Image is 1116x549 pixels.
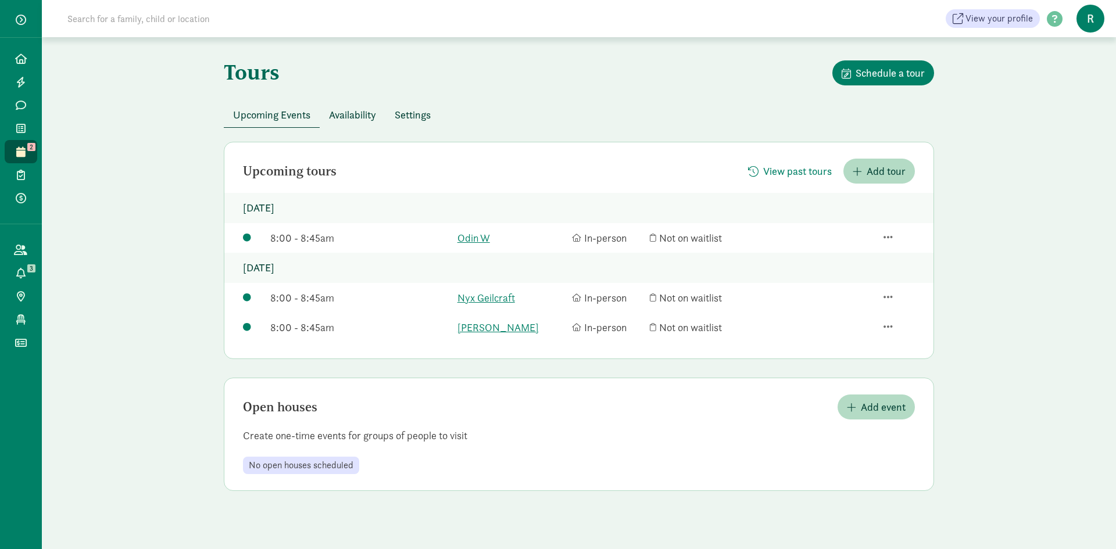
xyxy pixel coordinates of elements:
h2: Upcoming tours [243,164,337,178]
a: View your profile [946,9,1040,28]
div: In-person [572,320,645,335]
h2: Open houses [243,400,317,414]
a: 3 [5,261,37,285]
div: 8:00 - 8:45am [270,230,451,246]
span: 2 [27,143,35,151]
button: Add event [838,394,915,419]
p: [DATE] [224,253,933,283]
div: 8:00 - 8:45am [270,320,451,335]
span: Schedule a tour [856,65,925,81]
button: Add tour [843,159,915,184]
p: [DATE] [224,193,933,223]
a: Odin W [457,230,566,246]
div: In-person [572,230,645,246]
a: Nyx Geilcraft [457,290,566,306]
button: Settings [385,102,440,127]
span: Add event [861,399,906,415]
span: Availability [329,107,376,123]
div: In-person [572,290,645,306]
input: Search for a family, child or location [60,7,387,30]
h1: Tours [224,60,280,84]
span: Settings [395,107,431,123]
button: View past tours [739,159,841,184]
span: No open houses scheduled [249,460,353,471]
span: Upcoming Events [233,107,310,123]
div: Not on waitlist [650,290,759,306]
a: 2 [5,140,37,163]
span: Add tour [867,163,906,179]
a: [PERSON_NAME] [457,320,566,335]
span: View past tours [763,163,832,179]
button: Availability [320,102,385,127]
div: 8:00 - 8:45am [270,290,451,306]
button: Upcoming Events [224,102,320,127]
button: Schedule a tour [832,60,934,85]
div: Not on waitlist [650,230,759,246]
span: View your profile [965,12,1033,26]
a: View past tours [739,165,841,178]
iframe: Chat Widget [1058,493,1116,549]
span: R [1076,5,1104,33]
div: Not on waitlist [650,320,759,335]
span: 3 [27,264,35,272]
p: Create one-time events for groups of people to visit [224,429,933,443]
